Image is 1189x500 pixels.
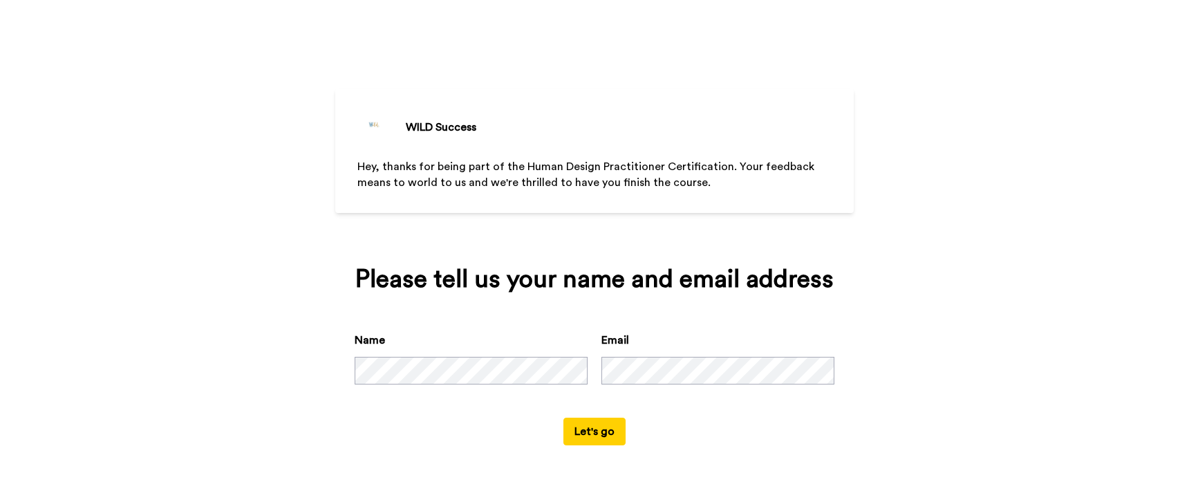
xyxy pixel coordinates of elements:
div: Please tell us your name and email address [355,266,834,293]
button: Let's go [563,418,626,445]
label: Name [355,332,385,349]
div: WILD Success [406,119,476,136]
label: Email [601,332,629,349]
span: Hey, thanks for being part of the Human Design Practitioner Certification. Your feedback means to... [357,161,817,188]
